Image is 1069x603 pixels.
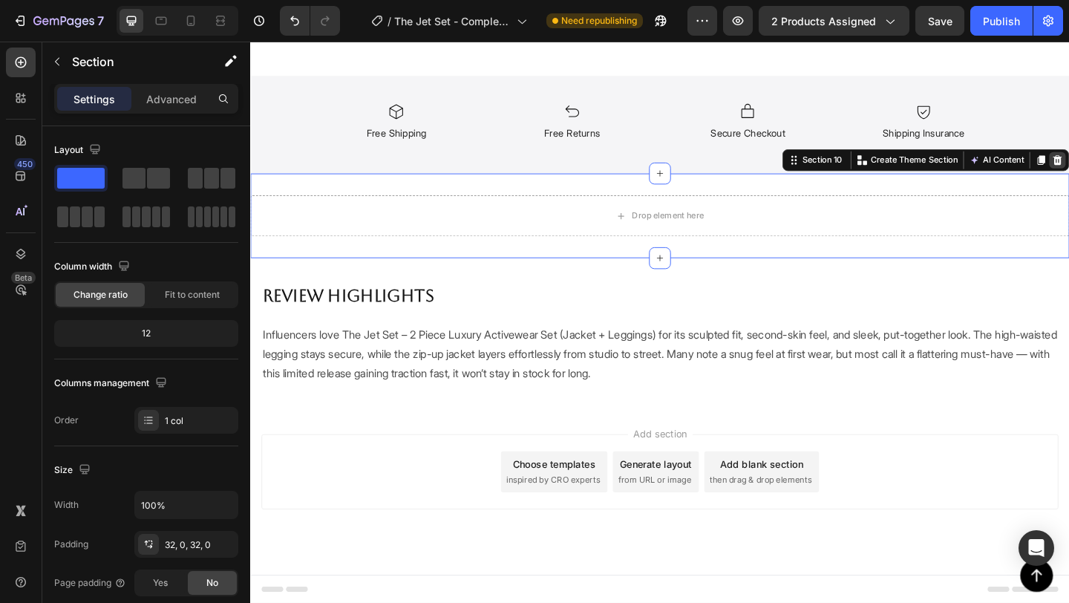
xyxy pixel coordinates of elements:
[97,12,104,30] p: 7
[13,308,877,372] p: Influencers love The Jet Set – 2 Piece Luxury Activewear Set (Jacket + Leggings) for its sculpted...
[598,123,647,136] div: Section 10
[983,13,1020,29] div: Publish
[54,538,88,551] div: Padding
[561,14,637,27] span: Need republishing
[500,470,610,483] span: then drag & drop elements
[402,452,480,467] div: Generate layout
[54,576,126,590] div: Page padding
[54,140,104,160] div: Layout
[411,419,481,434] span: Add section
[13,266,200,287] strong: REVIEW HIGHLIGHTS
[267,93,434,106] p: Free Returns
[278,470,380,483] span: inspired by CRO experts
[388,13,391,29] span: /
[54,374,170,394] div: Columns management
[675,123,770,136] p: Create Theme Section
[928,15,952,27] span: Save
[73,288,128,301] span: Change ratio
[650,93,816,106] p: Shipping Insurance
[280,6,340,36] div: Undo/Redo
[165,288,220,301] span: Fit to content
[511,452,601,467] div: Add blank section
[206,576,218,590] span: No
[153,576,168,590] span: Yes
[54,460,94,480] div: Size
[14,158,36,170] div: 450
[135,492,238,518] input: Auto
[1019,530,1054,566] div: Open Intercom Messenger
[165,538,235,552] div: 32, 0, 32, 0
[970,6,1033,36] button: Publish
[73,91,115,107] p: Settings
[146,91,197,107] p: Advanced
[771,13,876,29] span: 2 products assigned
[6,6,111,36] button: 7
[400,470,480,483] span: from URL or image
[54,498,79,512] div: Width
[72,53,194,71] p: Section
[250,42,1069,603] iframe: Design area
[759,6,909,36] button: 2 products assigned
[915,6,964,36] button: Save
[11,272,36,284] div: Beta
[165,414,235,428] div: 1 col
[394,13,511,29] span: The Jet Set - Complete Set
[415,183,494,195] div: Drop element here
[458,93,624,106] p: Secure Checkout
[286,452,376,467] div: Choose templates
[54,414,79,427] div: Order
[779,120,845,138] button: AI Content
[57,323,235,344] div: 12
[54,257,133,277] div: Column width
